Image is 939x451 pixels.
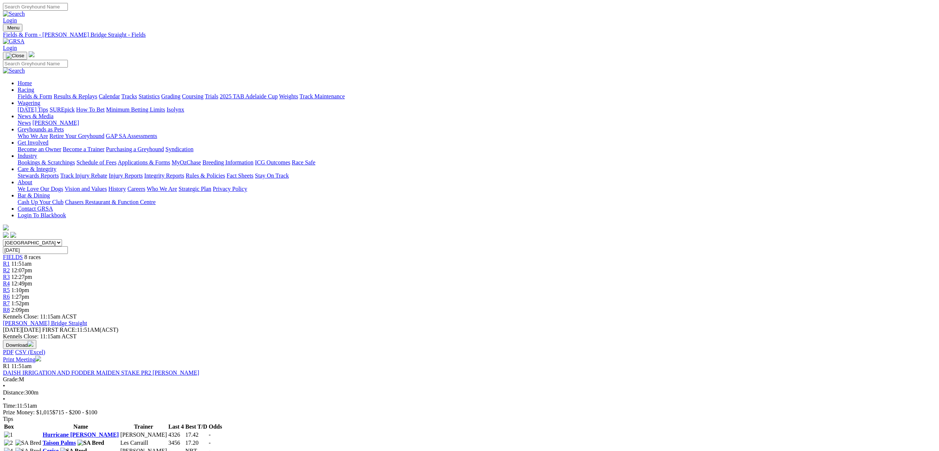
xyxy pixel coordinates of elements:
[3,287,10,293] span: R5
[3,389,936,396] div: 300m
[3,356,41,363] a: Print Meeting
[18,199,936,206] div: Bar & Dining
[168,423,184,430] th: Last 4
[3,376,19,382] span: Grade:
[54,93,97,99] a: Results & Replays
[18,106,48,113] a: [DATE] Tips
[168,439,184,447] td: 3456
[50,106,74,113] a: SUREpick
[77,440,104,446] img: SA Bred
[139,93,160,99] a: Statistics
[52,409,98,415] span: $715 - $200 - $100
[208,423,222,430] th: Odds
[3,60,68,68] input: Search
[220,93,278,99] a: 2025 TAB Adelaide Cup
[11,267,32,273] span: 12:07pm
[3,327,41,333] span: [DATE]
[3,307,10,313] a: R8
[76,159,116,166] a: Schedule of Fees
[106,146,164,152] a: Purchasing a Greyhound
[18,100,40,106] a: Wagering
[213,186,247,192] a: Privacy Policy
[3,3,68,11] input: Search
[18,186,63,192] a: We Love Our Dogs
[205,93,218,99] a: Trials
[3,409,936,416] div: Prize Money: $1,015
[43,432,119,438] a: Hurricane [PERSON_NAME]
[3,349,14,355] a: PDF
[3,254,23,260] a: FIELDS
[165,146,193,152] a: Syndication
[118,159,170,166] a: Applications & Forms
[3,416,13,422] span: Tips
[18,80,32,86] a: Home
[18,199,63,205] a: Cash Up Your Club
[3,232,9,238] img: facebook.svg
[18,192,50,199] a: Bar & Dining
[3,52,27,60] button: Toggle navigation
[255,172,289,179] a: Stay On Track
[167,106,184,113] a: Isolynx
[3,274,10,280] a: R3
[209,432,211,438] span: -
[3,333,936,340] div: Kennels Close: 11:15am ACST
[3,370,199,376] a: DAISH IRRIGATION AND FODDER MAIDEN STAKE PR2 [PERSON_NAME]
[11,300,29,306] span: 1:52pm
[29,51,34,57] img: logo-grsa-white.png
[182,93,204,99] a: Coursing
[18,212,66,218] a: Login To Blackbook
[35,356,41,361] img: printer.svg
[3,403,17,409] span: Time:
[3,376,936,383] div: M
[11,261,32,267] span: 11:51am
[43,440,76,446] a: Taison Palms
[10,232,16,238] img: twitter.svg
[18,93,936,100] div: Racing
[3,340,36,349] button: Download
[32,120,79,126] a: [PERSON_NAME]
[3,363,10,369] span: R1
[185,431,208,439] td: 17.42
[24,254,41,260] span: 8 races
[18,139,48,146] a: Get Involved
[18,172,936,179] div: Care & Integrity
[108,186,126,192] a: History
[18,133,936,139] div: Greyhounds as Pets
[3,267,10,273] span: R2
[4,423,14,430] span: Box
[18,133,48,139] a: Who We Are
[11,294,29,300] span: 1:27pm
[3,300,10,306] a: R7
[185,423,208,430] th: Best T/D
[18,93,52,99] a: Fields & Form
[3,246,68,254] input: Select date
[6,53,24,59] img: Close
[3,24,22,32] button: Toggle navigation
[168,431,184,439] td: 4326
[161,93,180,99] a: Grading
[3,261,10,267] a: R1
[121,93,137,99] a: Tracks
[18,120,936,126] div: News & Media
[3,389,25,396] span: Distance:
[11,363,32,369] span: 11:51am
[3,38,25,45] img: GRSA
[15,440,41,446] img: SA Bred
[120,431,167,439] td: [PERSON_NAME]
[120,423,167,430] th: Trainer
[3,280,10,287] span: R4
[42,327,77,333] span: FIRST RACE:
[28,341,33,347] img: download.svg
[3,403,936,409] div: 11:51am
[255,159,290,166] a: ICG Outcomes
[11,287,29,293] span: 1:10pm
[106,133,157,139] a: GAP SA Assessments
[3,383,5,389] span: •
[3,32,936,38] a: Fields & Form - [PERSON_NAME] Bridge Straight - Fields
[179,186,211,192] a: Strategic Plan
[3,396,5,402] span: •
[76,106,105,113] a: How To Bet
